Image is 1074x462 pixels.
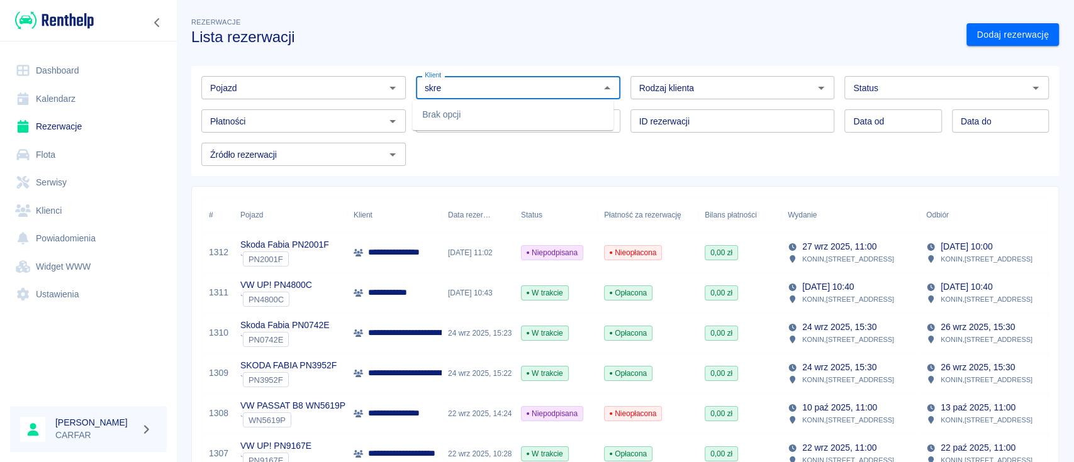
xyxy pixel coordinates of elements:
p: KONIN , [STREET_ADDRESS] [941,294,1032,305]
div: # [203,197,234,233]
p: KONIN , [STREET_ADDRESS] [941,334,1032,345]
span: W trakcie [522,448,568,459]
span: 0,00 zł [705,368,737,379]
p: 10 paź 2025, 11:00 [802,401,877,414]
p: VW UP! PN4800C [240,278,312,292]
div: Status [515,197,598,233]
div: 24 wrz 2025, 15:22 [442,353,515,393]
div: ` [240,412,345,427]
span: Opłacona [605,327,652,339]
div: Wydanie [781,197,920,233]
span: 0,00 zł [705,448,737,459]
a: 1307 [209,447,228,460]
div: ` [240,292,312,307]
p: Skoda Fabia PN0742E [240,319,329,332]
span: 0,00 zł [705,247,737,258]
h6: [PERSON_NAME] [55,416,136,429]
div: Klient [354,197,372,233]
p: 27 wrz 2025, 11:00 [802,240,876,253]
a: Klienci [10,197,167,225]
span: PN0742E [243,335,288,344]
span: W trakcie [522,327,568,339]
a: Serwisy [10,168,167,197]
img: Renthelp logo [15,10,94,31]
button: Otwórz [384,146,401,163]
a: Flota [10,141,167,169]
div: Pojazd [240,197,263,233]
a: Renthelp logo [10,10,94,31]
p: 13 paź 2025, 11:00 [941,401,1015,414]
span: Nieopłacona [605,408,661,419]
p: KONIN , [STREET_ADDRESS] [941,374,1032,385]
a: Widget WWW [10,253,167,281]
p: 26 wrz 2025, 15:30 [941,361,1015,374]
span: PN2001F [243,255,288,264]
div: Pojazd [234,197,347,233]
div: Płatność za rezerwację [598,197,698,233]
p: 22 wrz 2025, 11:00 [802,441,876,454]
button: Sort [491,206,508,224]
a: Dodaj rezerwację [966,23,1059,47]
button: Otwórz [812,79,830,97]
span: 0,00 zł [705,327,737,339]
button: Otwórz [384,113,401,130]
p: SKODA FABIA PN3952F [240,359,337,372]
div: Bilans płatności [698,197,781,233]
div: Status [521,197,542,233]
span: 0,00 zł [705,408,737,419]
div: ` [240,332,329,347]
div: 24 wrz 2025, 15:23 [442,313,515,353]
div: ` [240,251,329,267]
p: 24 wrz 2025, 15:30 [802,361,876,374]
div: Odbiór [926,197,949,233]
a: Dashboard [10,57,167,85]
a: 1312 [209,246,228,259]
a: Kalendarz [10,85,167,113]
a: 1311 [209,286,228,299]
p: 24 wrz 2025, 15:30 [802,321,876,334]
span: Nieopłacona [605,247,661,258]
span: Niepodpisana [522,408,583,419]
button: Zwiń nawigację [148,14,167,31]
div: Płatność za rezerwację [604,197,681,233]
p: KONIN , [STREET_ADDRESS] [941,414,1032,426]
div: 22 wrz 2025, 14:24 [442,393,515,434]
input: DD.MM.YYYY [952,109,1049,133]
label: Klient [425,70,441,80]
button: Otwórz [384,79,401,97]
a: 1310 [209,326,228,339]
span: Opłacona [605,448,652,459]
div: [DATE] 10:43 [442,273,515,313]
button: Zamknij [598,79,616,97]
span: Niepodpisana [522,247,583,258]
a: 1308 [209,407,228,420]
input: DD.MM.YYYY [844,109,941,133]
a: Rezerwacje [10,113,167,141]
p: VW UP! PN9167E [240,439,311,453]
p: KONIN , [STREET_ADDRESS] [802,253,894,265]
div: Data rezerwacji [442,197,515,233]
p: KONIN , [STREET_ADDRESS] [802,414,894,426]
p: CARFAR [55,429,136,442]
div: [DATE] 11:02 [442,233,515,273]
span: Opłacona [605,368,652,379]
span: Rezerwacje [191,18,240,26]
span: PN4800C [243,295,289,304]
p: Skoda Fabia PN2001F [240,238,329,251]
p: [DATE] 10:40 [802,280,854,294]
div: Data rezerwacji [448,197,491,233]
span: PN3952F [243,375,288,385]
div: ` [240,372,337,387]
p: 22 paź 2025, 11:00 [941,441,1015,454]
a: 1309 [209,366,228,380]
p: KONIN , [STREET_ADDRESS] [941,253,1032,265]
p: VW PASSAT B8 WN5619P [240,399,345,412]
button: Sort [817,206,834,224]
div: Bilans płatności [705,197,757,233]
span: W trakcie [522,368,568,379]
h3: Lista rezerwacji [191,28,956,46]
div: Brak opcji [412,99,613,130]
div: Klient [347,197,442,233]
p: KONIN , [STREET_ADDRESS] [802,374,894,385]
p: [DATE] 10:00 [941,240,992,253]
